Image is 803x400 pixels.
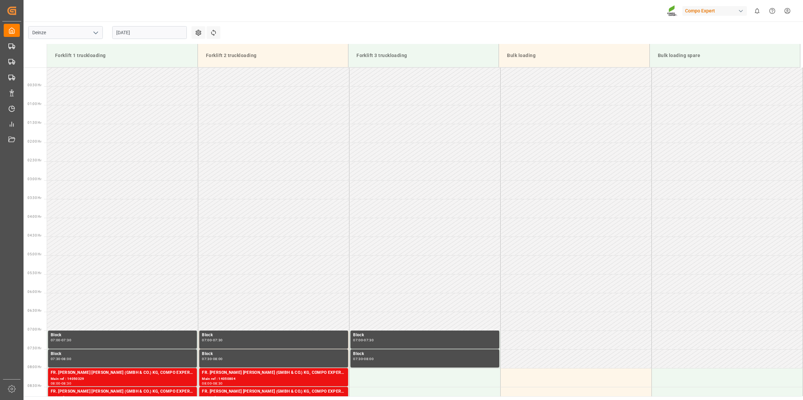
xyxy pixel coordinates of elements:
[504,49,644,62] div: Bulk loading
[28,158,41,162] span: 02:30 Hr
[203,49,343,62] div: Forklift 2 truckloading
[60,357,61,360] div: -
[51,369,194,376] div: FR. [PERSON_NAME] [PERSON_NAME] (GMBH & CO.) KG, COMPO EXPERT Benelux N.V.
[28,271,41,275] span: 05:30 Hr
[28,196,41,200] span: 03:30 Hr
[28,365,41,369] span: 08:00 Hr
[51,382,60,385] div: 08:00
[202,382,212,385] div: 08:00
[60,382,61,385] div: -
[51,332,194,339] div: Block
[28,346,41,350] span: 07:30 Hr
[212,339,213,342] div: -
[212,357,213,360] div: -
[363,339,364,342] div: -
[682,4,750,17] button: Compo Expert
[51,351,194,357] div: Block
[112,26,187,39] input: DD.MM.YYYY
[28,121,41,124] span: 01:30 Hr
[51,339,60,342] div: 07:00
[202,332,345,339] div: Block
[364,339,374,342] div: 07:30
[353,339,363,342] div: 07:00
[202,388,345,395] div: FR. [PERSON_NAME] [PERSON_NAME] (GMBH & CO.) KG, COMPO EXPERT Benelux N.V.
[202,369,345,376] div: FR. [PERSON_NAME] [PERSON_NAME] (GMBH & CO.) KG, COMPO EXPERT Benelux N.V.
[682,6,747,16] div: Compo Expert
[51,388,194,395] div: FR. [PERSON_NAME] [PERSON_NAME] (GMBH & CO.) KG, COMPO EXPERT Benelux N.V.
[90,28,100,38] button: open menu
[353,357,363,360] div: 07:30
[51,376,194,382] div: Main ref : 14050329
[202,376,345,382] div: Main ref : 14050804
[364,357,374,360] div: 08:00
[28,384,41,388] span: 08:30 Hr
[28,215,41,218] span: 04:00 Hr
[213,357,223,360] div: 08:00
[28,309,41,312] span: 06:30 Hr
[61,382,71,385] div: 08:30
[61,339,71,342] div: 07:30
[60,339,61,342] div: -
[28,140,41,143] span: 02:00 Hr
[213,382,223,385] div: 08:30
[765,3,780,18] button: Help Center
[667,5,678,17] img: Screenshot%202023-09-29%20at%2010.02.21.png_1712312052.png
[363,357,364,360] div: -
[353,351,497,357] div: Block
[655,49,795,62] div: Bulk loading spare
[28,234,41,237] span: 04:30 Hr
[750,3,765,18] button: show 0 new notifications
[353,332,497,339] div: Block
[28,252,41,256] span: 05:00 Hr
[354,49,493,62] div: Forklift 3 truckloading
[202,357,212,360] div: 07:30
[28,102,41,106] span: 01:00 Hr
[61,357,71,360] div: 08:00
[212,382,213,385] div: -
[213,339,223,342] div: 07:30
[28,83,41,87] span: 00:30 Hr
[28,290,41,294] span: 06:00 Hr
[28,177,41,181] span: 03:00 Hr
[202,351,345,357] div: Block
[51,357,60,360] div: 07:30
[52,49,192,62] div: Forklift 1 truckloading
[28,26,103,39] input: Type to search/select
[28,328,41,331] span: 07:00 Hr
[202,339,212,342] div: 07:00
